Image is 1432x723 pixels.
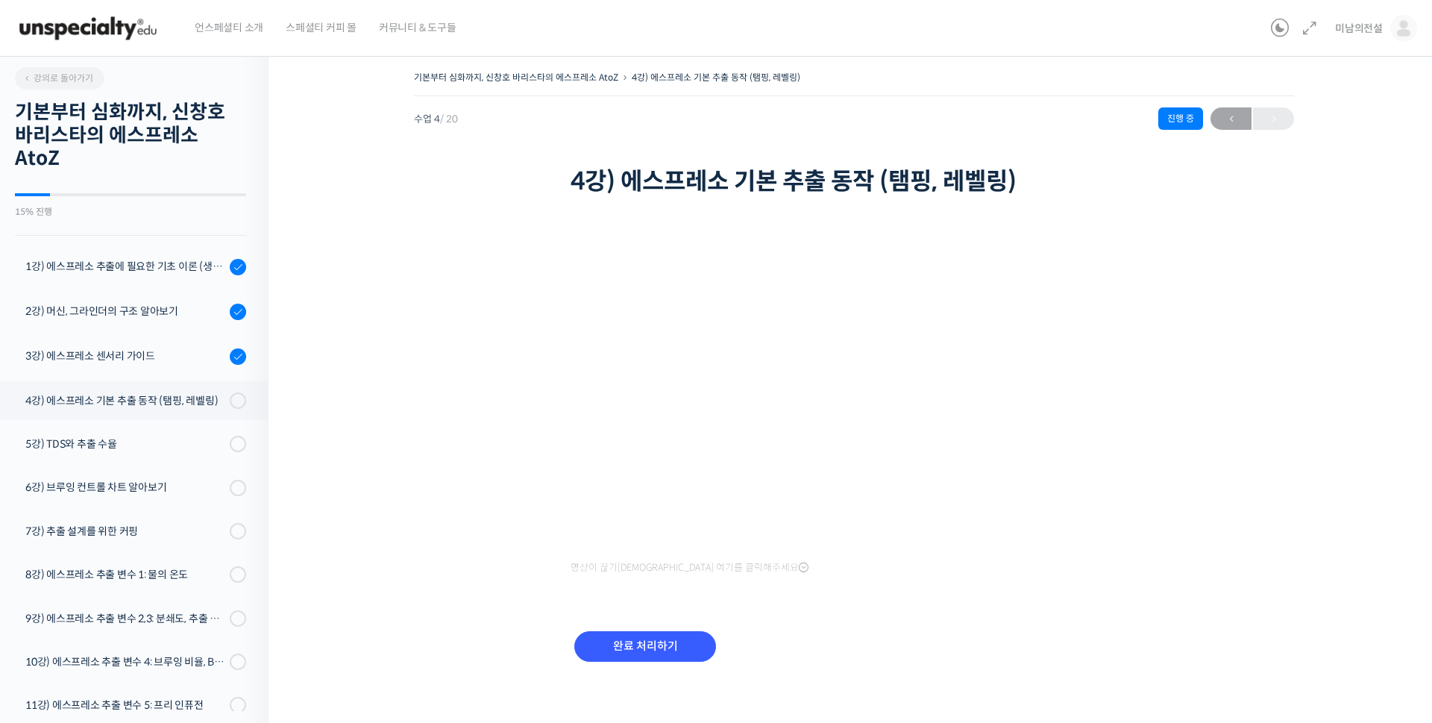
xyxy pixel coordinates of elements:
[1210,109,1252,129] span: ←
[574,631,716,662] input: 완료 처리하기
[25,697,225,713] div: 11강) 에스프레소 추출 변수 5: 프리 인퓨전
[25,610,225,627] div: 9강) 에스프레소 추출 변수 2,3: 분쇄도, 추출 시간
[25,436,225,452] div: 5강) TDS와 추출 수율
[15,207,246,216] div: 15% 진행
[25,392,225,409] div: 4강) 에스프레소 기본 추출 동작 (탬핑, 레벨링)
[15,67,104,90] a: 강의로 돌아가기
[15,101,246,171] h2: 기본부터 심화까지, 신창호 바리스타의 에스프레소 AtoZ
[440,113,458,125] span: / 20
[571,167,1137,195] h1: 4강) 에스프레소 기본 추출 동작 (탬핑, 레벨링)
[414,114,458,124] span: 수업 4
[22,72,93,84] span: 강의로 돌아가기
[25,479,225,495] div: 6강) 브루잉 컨트롤 차트 알아보기
[414,72,618,83] a: 기본부터 심화까지, 신창호 바리스타의 에스프레소 AtoZ
[571,562,808,574] span: 영상이 끊기[DEMOGRAPHIC_DATA] 여기를 클릭해주세요
[25,566,225,583] div: 8강) 에스프레소 추출 변수 1: 물의 온도
[1210,107,1252,130] a: ←이전
[25,348,225,364] div: 3강) 에스프레소 센서리 가이드
[1158,107,1203,130] div: 진행 중
[25,523,225,539] div: 7강) 추출 설계를 위한 커핑
[632,72,800,83] a: 4강) 에스프레소 기본 추출 동작 (탬핑, 레벨링)
[25,654,225,670] div: 10강) 에스프레소 추출 변수 4: 브루잉 비율, Brew Ratio
[1335,22,1383,35] span: 미남의전설
[25,258,225,275] div: 1강) 에스프레소 추출에 필요한 기초 이론 (생두, 가공, 로스팅)
[25,303,225,319] div: 2강) 머신, 그라인더의 구조 알아보기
